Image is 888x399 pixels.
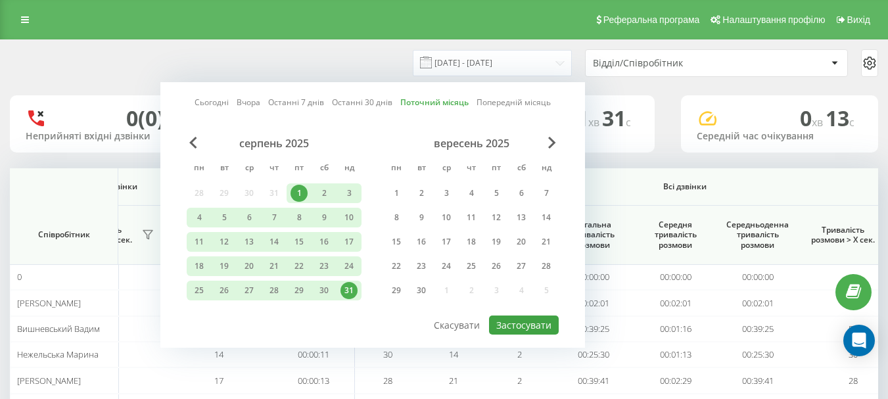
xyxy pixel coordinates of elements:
[291,258,308,275] div: 22
[538,209,555,226] div: 14
[800,104,826,132] span: 0
[477,96,551,108] a: Попередній місяць
[237,281,262,300] div: ср 27 серп 2025 р.
[411,159,431,179] abbr: вівторок
[697,131,862,142] div: Середній час очікування
[449,375,458,387] span: 21
[241,258,258,275] div: 20
[214,159,234,179] abbr: вівторок
[17,297,81,309] span: [PERSON_NAME]
[26,131,191,142] div: Неприйняті вхідні дзвінки
[388,233,405,250] div: 15
[552,264,634,290] td: 00:00:00
[849,115,854,129] span: c
[273,342,355,367] td: 00:00:11
[413,185,430,202] div: 2
[459,232,484,252] div: чт 18 вер 2025 р.
[241,282,258,299] div: 27
[237,96,260,108] a: Вчора
[287,256,312,276] div: пт 22 серп 2025 р.
[384,208,409,227] div: пн 8 вер 2025 р.
[214,348,223,360] span: 14
[461,159,481,179] abbr: четвер
[262,281,287,300] div: чт 28 серп 2025 р.
[413,258,430,275] div: 23
[189,159,209,179] abbr: понеділок
[187,137,362,150] div: серпень 2025
[287,183,312,203] div: пт 1 серп 2025 р.
[266,209,283,226] div: 7
[187,256,212,276] div: пн 18 серп 2025 р.
[189,137,197,149] span: Previous Month
[634,367,716,393] td: 00:02:29
[187,232,212,252] div: пн 11 серп 2025 р.
[315,258,333,275] div: 23
[237,256,262,276] div: ср 20 серп 2025 р.
[486,159,506,179] abbr: п’ятниця
[517,348,522,360] span: 2
[634,316,716,342] td: 00:01:16
[212,281,237,300] div: вт 26 серп 2025 р.
[552,367,634,393] td: 00:39:41
[488,185,505,202] div: 5
[291,185,308,202] div: 1
[340,209,358,226] div: 10
[463,233,480,250] div: 18
[438,185,455,202] div: 3
[534,183,559,203] div: нд 7 вер 2025 р.
[602,104,631,132] span: 31
[289,159,309,179] abbr: п’ятниця
[384,232,409,252] div: пн 15 вер 2025 р.
[386,159,406,179] abbr: понеділок
[266,258,283,275] div: 21
[315,282,333,299] div: 30
[459,256,484,276] div: чт 25 вер 2025 р.
[384,137,559,150] div: вересень 2025
[722,14,825,25] span: Налаштування профілю
[287,208,312,227] div: пт 8 серп 2025 р.
[849,375,858,387] span: 28
[212,208,237,227] div: вт 5 серп 2025 р.
[434,208,459,227] div: ср 10 вер 2025 р.
[388,209,405,226] div: 8
[413,209,430,226] div: 9
[266,282,283,299] div: 28
[511,159,531,179] abbr: субота
[237,232,262,252] div: ср 13 серп 2025 р.
[634,264,716,290] td: 00:00:00
[517,375,522,387] span: 2
[17,348,99,360] span: Нежельська Марина
[434,183,459,203] div: ср 3 вер 2025 р.
[312,183,337,203] div: сб 2 серп 2025 р.
[312,208,337,227] div: сб 9 серп 2025 р.
[509,208,534,227] div: сб 13 вер 2025 р.
[187,281,212,300] div: пн 25 серп 2025 р.
[216,209,233,226] div: 5
[438,233,455,250] div: 17
[826,104,854,132] span: 13
[409,281,434,300] div: вт 30 вер 2025 р.
[409,232,434,252] div: вт 16 вер 2025 р.
[843,325,875,356] div: Open Intercom Messenger
[409,183,434,203] div: вт 2 вер 2025 р.
[216,282,233,299] div: 26
[534,256,559,276] div: нд 28 вер 2025 р.
[388,258,405,275] div: 22
[17,323,100,335] span: Вишневський Вадим
[409,208,434,227] div: вт 9 вер 2025 р.
[239,159,259,179] abbr: середа
[716,367,799,393] td: 00:39:41
[536,159,556,179] abbr: неділя
[434,256,459,276] div: ср 24 вер 2025 р.
[266,233,283,250] div: 14
[337,232,362,252] div: нд 17 серп 2025 р.
[509,256,534,276] div: сб 27 вер 2025 р.
[312,281,337,300] div: сб 30 серп 2025 р.
[273,367,355,393] td: 00:00:13
[212,256,237,276] div: вт 19 серп 2025 р.
[264,159,284,179] abbr: четвер
[576,104,602,132] span: 1
[459,183,484,203] div: чт 4 вер 2025 р.
[315,233,333,250] div: 16
[337,208,362,227] div: нд 10 серп 2025 р.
